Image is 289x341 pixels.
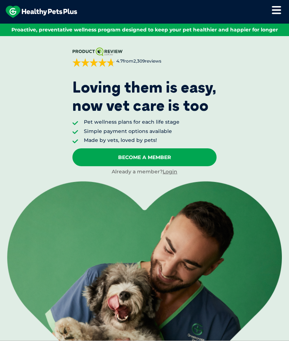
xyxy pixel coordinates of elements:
[11,26,278,33] span: Proactive, preventative wellness program designed to keep your pet healthier and happier for longer
[133,58,161,64] span: 2,309 reviews
[115,58,161,64] span: from
[72,48,217,67] a: 4.7from2,309reviews
[116,58,123,64] strong: 4.7
[84,137,179,144] li: Made by vets, loved by pets!
[72,168,217,176] div: Already a member?
[72,148,217,166] a: Become A Member
[6,6,77,18] img: hpp-logo
[84,128,179,135] li: Simple payment options available
[72,58,115,67] div: 4.7 out of 5 stars
[84,119,179,126] li: Pet wellness plans for each life stage
[163,168,177,175] a: Login
[72,78,217,114] p: Loving them is easy, now vet care is too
